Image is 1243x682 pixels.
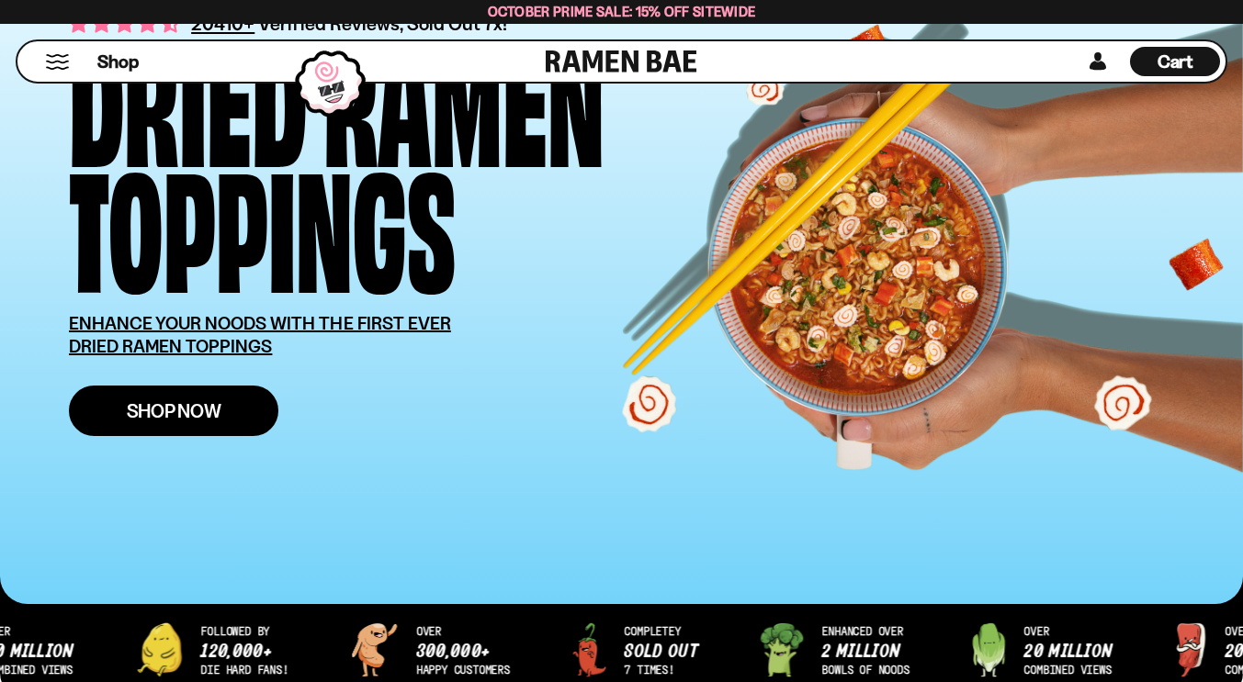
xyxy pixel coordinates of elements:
a: Shop Now [69,386,278,436]
span: October Prime Sale: 15% off Sitewide [488,3,756,20]
div: Cart [1130,41,1220,82]
div: Ramen [323,33,605,159]
span: Shop [97,50,139,74]
u: ENHANCE YOUR NOODS WITH THE FIRST EVER DRIED RAMEN TOPPINGS [69,312,451,357]
span: Cart [1158,50,1193,73]
button: Mobile Menu Trigger [45,54,70,70]
span: Shop Now [127,401,221,420]
div: Toppings [69,159,456,285]
a: Shop [97,47,139,76]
